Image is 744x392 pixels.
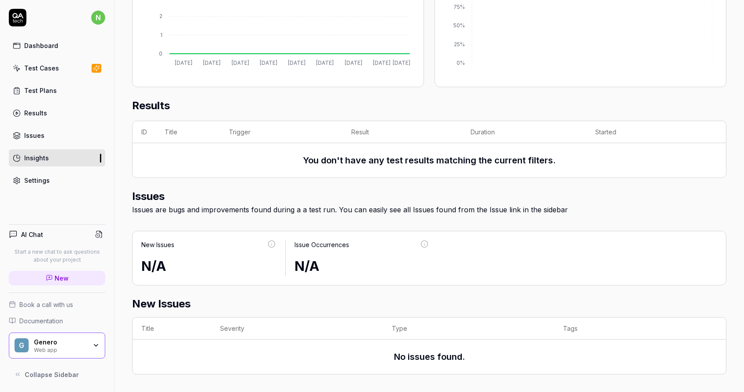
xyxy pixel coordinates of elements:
[9,300,105,309] a: Book a call with us
[24,86,57,95] div: Test Plans
[303,154,556,167] h3: You don't have any test results matching the current filters.
[9,248,105,264] p: Start a new chat to ask questions about your project
[9,127,105,144] a: Issues
[454,41,465,48] tspan: 25%
[9,333,105,359] button: GGeneroWeb app
[24,153,49,163] div: Insights
[141,256,276,276] div: N/A
[15,338,29,352] span: G
[133,318,211,340] th: Title
[24,63,59,73] div: Test Cases
[159,50,162,57] tspan: 0
[9,104,105,122] a: Results
[132,98,726,121] h2: Results
[457,59,465,66] tspan: 0%
[141,240,174,249] div: New Issues
[24,108,47,118] div: Results
[295,240,349,249] div: Issue Occurrences
[9,172,105,189] a: Settings
[132,296,726,312] h2: New Issues
[9,149,105,166] a: Insights
[19,300,73,309] span: Book a call with us
[586,121,708,143] th: Started
[9,366,105,383] button: Collapse Sidebar
[232,59,249,66] tspan: [DATE]
[132,189,726,204] h2: Issues
[383,318,555,340] th: Type
[160,32,162,38] tspan: 1
[394,350,465,363] h3: No issues found.
[24,176,50,185] div: Settings
[453,22,465,29] tspan: 50%
[25,370,79,379] span: Collapse Sidebar
[133,121,156,143] th: ID
[9,59,105,77] a: Test Cases
[55,274,69,283] span: New
[220,121,343,143] th: Trigger
[393,59,410,66] tspan: [DATE]
[9,271,105,285] a: New
[211,318,383,340] th: Severity
[316,59,334,66] tspan: [DATE]
[24,131,44,140] div: Issues
[288,59,306,66] tspan: [DATE]
[21,230,43,239] h4: AI Chat
[453,4,465,10] tspan: 75%
[9,37,105,54] a: Dashboard
[9,82,105,99] a: Test Plans
[343,121,462,143] th: Result
[156,121,220,143] th: Title
[91,11,105,25] span: n
[373,59,390,66] tspan: [DATE]
[9,316,105,325] a: Documentation
[159,13,162,19] tspan: 2
[554,318,726,340] th: Tags
[462,121,586,143] th: Duration
[132,204,726,215] div: Issues are bugs and improvements found during a a test run. You can easily see all Issues found f...
[295,256,429,276] div: N/A
[34,346,87,353] div: Web app
[34,338,87,346] div: Genero
[260,59,277,66] tspan: [DATE]
[203,59,221,66] tspan: [DATE]
[19,316,63,325] span: Documentation
[24,41,58,50] div: Dashboard
[345,59,362,66] tspan: [DATE]
[91,9,105,26] button: n
[175,59,192,66] tspan: [DATE]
